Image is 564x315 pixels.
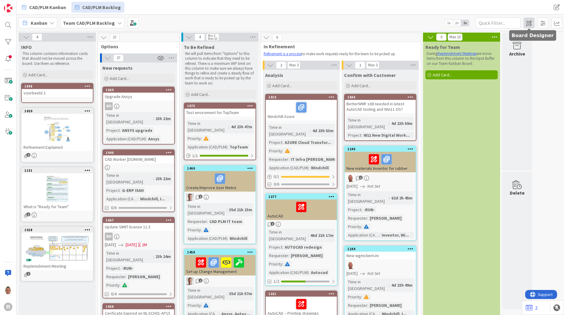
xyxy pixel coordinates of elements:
[362,206,376,213] div: -RUN-
[389,195,390,201] span: :
[282,148,283,154] span: :
[266,173,337,180] div: 0/1
[268,269,309,276] div: Application (CAD/PLM)
[24,84,93,88] div: 1848
[153,253,154,260] span: :
[361,294,362,300] span: :
[186,218,207,225] div: Requester
[105,135,146,142] div: Application (CAD/PLM)
[111,205,117,211] span: 0/6
[184,109,255,116] div: Test enviroment for TopTeam
[154,253,172,260] div: 23h 24m
[22,84,93,89] div: 1848
[344,94,416,141] a: 1666BetterWMF still needed in latest AutoCAD tooling and Win11 OS?Time in [GEOGRAPHIC_DATA]:4d 23...
[153,175,154,182] span: :
[22,227,93,233] div: 1028
[282,261,283,267] span: :
[106,88,174,92] div: 1669
[208,218,244,225] div: CAD PLM IT team
[121,265,135,272] div: -RUN-
[106,218,174,222] div: 1667
[146,135,147,142] span: :
[268,139,282,146] div: Project
[21,44,32,50] span: INFO
[345,174,416,182] div: RK
[346,261,354,269] img: RK
[368,215,403,221] div: [PERSON_NAME]
[207,218,208,225] span: :
[105,250,153,263] div: Time in [GEOGRAPHIC_DATA]
[105,273,126,280] div: Requester
[201,302,202,309] span: :
[24,168,93,173] div: 1131
[154,175,172,182] div: 23h 22m
[105,242,116,248] span: [DATE]
[526,304,537,311] a: 2
[367,271,380,276] i: Not Set
[268,229,308,242] div: Time in [GEOGRAPHIC_DATA]
[272,83,292,88] span: Add Card...
[346,302,367,309] div: Requester
[344,72,396,78] span: Confirm with Customer
[27,212,30,216] span: 1
[120,265,121,272] span: :
[208,34,215,37] div: Min 3
[184,166,255,171] div: 1460
[120,282,121,288] span: :
[266,94,337,120] div: 1015Windchill Azure
[184,165,256,244] a: 1460Create/Improve User MatrixBOTime in [GEOGRAPHIC_DATA]:35d 21h 23mRequester:CAD PLM IT teamPri...
[347,95,416,99] div: 1666
[227,206,227,213] span: :
[359,176,363,180] span: 1
[283,139,333,146] div: AZURE Cloud Transfor...
[347,247,416,251] div: 1244
[186,287,227,300] div: Time in [GEOGRAPHIC_DATA]
[345,146,416,152] div: 1240
[346,117,389,130] div: Time in [GEOGRAPHIC_DATA]
[184,44,214,50] span: To Be Refined
[266,199,337,220] div: AutoCAD
[445,20,453,26] span: 1x
[120,127,121,134] span: :
[103,155,174,163] div: CAD Worker [DOMAIN_NAME]
[103,233,174,240] div: RH
[22,108,93,114] div: 1020
[184,166,255,192] div: 1460Create/Improve User Matrix
[127,273,161,280] div: [PERSON_NAME]
[266,194,337,199] div: 1377
[436,33,446,41] span: 0
[282,244,283,250] span: :
[103,223,174,231] div: Update SIMIT license 11.3
[351,83,371,88] span: Add Card...
[105,102,113,110] div: RH
[345,94,416,100] div: 1666
[289,156,340,163] div: IT Infra [PERSON_NAME]
[21,167,93,222] a: 1131What is "Ready for Team"
[4,4,12,12] img: Visit kanbanzone.com
[21,227,93,281] a: 1028Replenishment Meeting
[105,233,113,240] div: RH
[310,127,311,134] span: :
[510,189,525,196] div: Delete
[22,108,93,151] div: 1020Refinement Explained
[345,146,416,172] div: 1240New materials Inventor for rubber
[433,72,452,78] span: Add Card...
[389,120,390,127] span: :
[184,193,255,201] div: BO
[201,135,202,142] span: :
[228,144,249,150] div: TopTeam
[185,51,255,86] p: We will pull items from "Options" to this column to indicate that they need to be refined. There ...
[308,232,309,239] span: :
[346,215,367,221] div: Requester
[184,171,255,192] div: Create/Improve User Matrix
[512,33,554,38] h5: Board Designer
[22,89,93,97] div: voorbeeld 2
[153,115,154,122] span: :
[228,235,249,242] div: Windchill
[24,109,93,113] div: 1020
[103,93,174,100] div: Upgrade Ansys
[367,302,368,309] span: :
[266,100,337,120] div: Windchill Azure
[345,261,416,269] div: RK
